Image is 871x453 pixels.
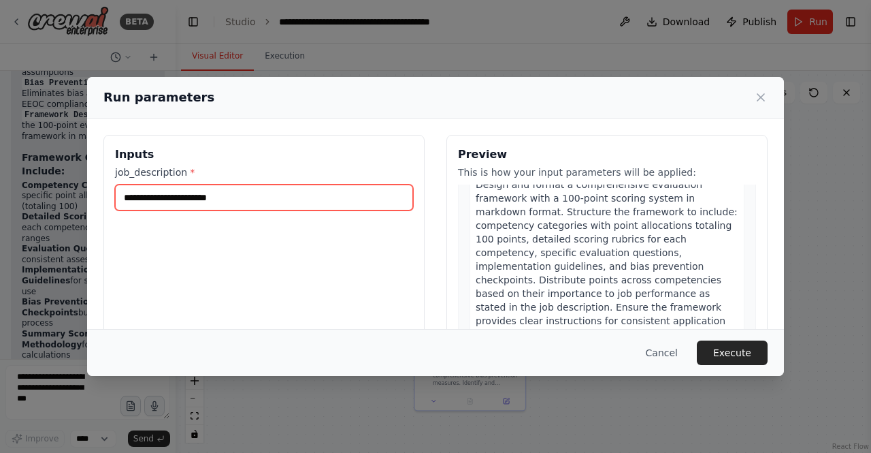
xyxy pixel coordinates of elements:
[635,341,689,365] button: Cancel
[103,88,214,107] h2: Run parameters
[115,146,413,163] h3: Inputs
[458,166,756,179] p: This is how your input parameters will be applied:
[458,146,756,163] h3: Preview
[697,341,768,365] button: Execute
[115,166,413,179] label: job_description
